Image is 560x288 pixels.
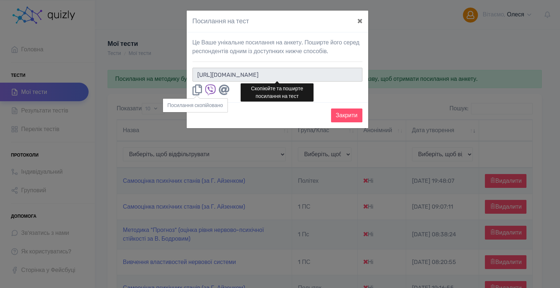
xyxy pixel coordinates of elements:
[241,83,314,102] div: Скопіюйте та поширте посилання на тест
[192,38,362,56] p: Це Ваше унікальне посилання на анкету. Поширте його серед респондентів одним із доступнких нижче ...
[192,16,249,26] h4: Посилання на тест
[331,109,362,122] button: Закрити
[163,99,227,112] div: Посилання скопiйовано
[351,11,368,31] button: ×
